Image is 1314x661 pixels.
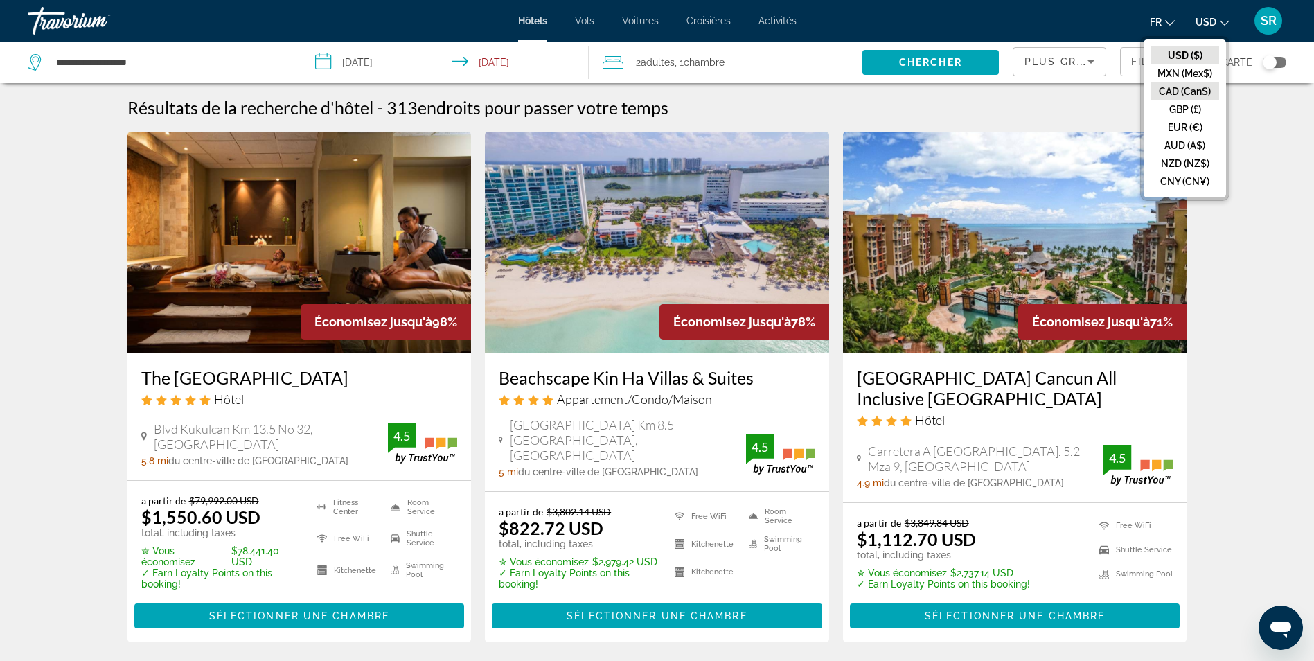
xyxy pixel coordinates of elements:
[1220,53,1252,72] span: Carte
[884,477,1064,488] span: du centre-ville de [GEOGRAPHIC_DATA]
[1092,565,1173,583] li: Swimming Pool
[127,132,472,353] img: The Royal Sands Resort & Spa
[1151,82,1219,100] button: CAD (Can$)
[518,466,698,477] span: du centre-ville de [GEOGRAPHIC_DATA]
[862,50,999,75] button: Search
[510,417,746,463] span: [GEOGRAPHIC_DATA] Km 8.5 [GEOGRAPHIC_DATA], [GEOGRAPHIC_DATA]
[1196,12,1229,32] button: Change currency
[1092,517,1173,534] li: Free WiFi
[675,53,725,72] span: , 1
[1103,450,1131,466] div: 4.5
[575,15,594,26] a: Vols
[301,42,589,83] button: Select check in and out date
[1150,17,1162,28] span: fr
[857,529,976,549] ins: $1,112.70 USD
[1024,56,1190,67] span: Plus grandes économies
[673,315,791,329] span: Économisez jusqu'à
[684,57,725,68] span: Chambre
[141,545,228,567] span: ✮ Vous économisez
[547,506,611,518] del: $3,802.14 USD
[925,610,1105,622] span: Sélectionner une chambre
[857,367,1173,409] a: [GEOGRAPHIC_DATA] Cancun All Inclusive [GEOGRAPHIC_DATA]
[557,391,712,407] span: Appartement/Condo/Maison
[387,97,668,118] h2: 313
[1018,304,1187,340] div: 71%
[746,434,815,475] img: TrustYou guest rating badge
[857,567,1030,579] p: $2,737.14 USD
[499,367,815,388] a: Beachscape Kin Ha Villas & Suites
[1151,155,1219,173] button: NZD (NZ$)
[141,455,168,466] span: 5.8 mi
[857,477,884,488] span: 4.9 mi
[622,15,659,26] a: Voitures
[1151,100,1219,118] button: GBP (£)
[1252,56,1286,69] button: Toggle map
[905,517,969,529] del: $3,849.84 USD
[857,412,1173,428] div: 4 star Hotel
[141,506,260,527] ins: $1,550.60 USD
[1261,14,1277,28] span: SR
[850,606,1180,622] a: Sélectionner une chambre
[850,603,1180,628] button: Sélectionner une chambre
[843,132,1187,353] a: Villa del Palmar Cancun All Inclusive Beach Resort & Spa
[141,495,186,506] span: a partir de
[1103,445,1173,486] img: TrustYou guest rating badge
[742,534,815,554] li: Swimming Pool
[418,97,668,118] span: endroits pour passer votre temps
[1259,606,1303,650] iframe: Кнопка запуска окна обмена сообщениями
[134,603,465,628] button: Sélectionner une chambre
[668,562,741,583] li: Kitchenette
[310,495,384,520] li: Fitness Center
[214,391,244,407] span: Hôtel
[310,558,384,583] li: Kitchenette
[868,443,1103,474] span: Carretera A [GEOGRAPHIC_DATA]. 5.2 Mza 9, [GEOGRAPHIC_DATA]
[388,428,416,444] div: 4.5
[1151,118,1219,136] button: EUR (€)
[499,556,589,567] span: ✮ Vous économisez
[742,506,815,527] li: Room Service
[668,506,741,527] li: Free WiFi
[141,391,458,407] div: 5 star Hotel
[134,606,465,622] a: Sélectionner une chambre
[1150,12,1175,32] button: Change language
[127,97,373,118] h1: Résultats de la recherche d'hôtel
[1250,6,1286,35] button: User Menu
[141,527,300,538] p: total, including taxes
[55,52,280,73] input: Search hotel destination
[1092,541,1173,558] li: Shuttle Service
[384,527,457,552] li: Shuttle Service
[209,610,389,622] span: Sélectionner une chambre
[141,367,458,388] h3: The [GEOGRAPHIC_DATA]
[485,132,829,353] a: Beachscape Kin Ha Villas & Suites
[499,466,518,477] span: 5 mi
[384,495,457,520] li: Room Service
[141,567,300,590] p: ✓ Earn Loyalty Points on this booking!
[168,455,348,466] span: du centre-ville de [GEOGRAPHIC_DATA]
[746,439,774,455] div: 4.5
[899,57,962,68] span: Chercher
[154,421,388,452] span: Blvd Kukulcan Km 13.5 No 32, [GEOGRAPHIC_DATA]
[518,15,547,26] a: Hôtels
[1151,46,1219,64] button: USD ($)
[915,412,945,428] span: Hôtel
[686,15,731,26] a: Croisières
[1151,64,1219,82] button: MXN (Mex$)
[1032,315,1150,329] span: Économisez jusqu'à
[1120,47,1196,76] button: Filters
[377,97,383,118] span: -
[499,556,657,567] p: $2,979.42 USD
[668,534,741,554] li: Kitchenette
[301,304,471,340] div: 98%
[758,15,797,26] a: Activités
[641,57,675,68] span: Adultes
[314,315,432,329] span: Économisez jusqu'à
[567,610,747,622] span: Sélectionner une chambre
[1151,136,1219,155] button: AUD (A$)
[857,567,947,579] span: ✮ Vous économisez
